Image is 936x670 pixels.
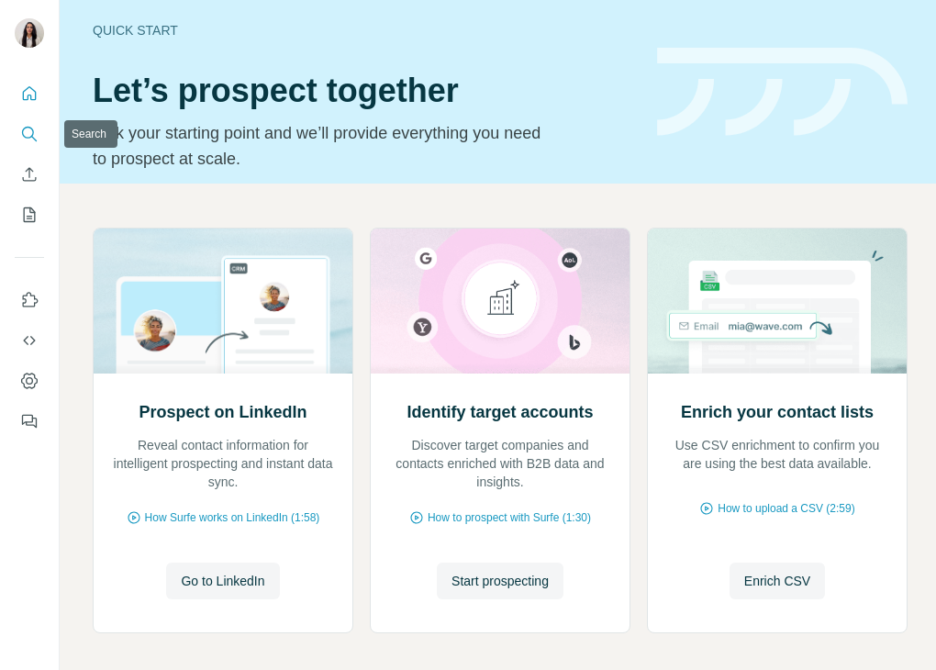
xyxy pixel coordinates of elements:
[15,284,44,317] button: Use Surfe on LinkedIn
[437,563,563,599] button: Start prospecting
[666,436,888,473] p: Use CSV enrichment to confirm you are using the best data available.
[15,364,44,397] button: Dashboard
[15,117,44,151] button: Search
[145,509,320,526] span: How Surfe works on LinkedIn (1:58)
[93,73,635,109] h1: Let’s prospect together
[112,436,334,491] p: Reveal contact information for intelligent prospecting and instant data sync.
[744,572,810,590] span: Enrich CSV
[15,198,44,231] button: My lists
[647,229,908,374] img: Enrich your contact lists
[657,48,908,137] img: banner
[15,77,44,110] button: Quick start
[389,436,611,491] p: Discover target companies and contacts enriched with B2B data and insights.
[681,399,874,425] h2: Enrich your contact lists
[15,158,44,191] button: Enrich CSV
[93,229,353,374] img: Prospect on LinkedIn
[407,399,593,425] h2: Identify target accounts
[93,21,635,39] div: Quick start
[93,120,552,172] p: Pick your starting point and we’ll provide everything you need to prospect at scale.
[139,399,306,425] h2: Prospect on LinkedIn
[166,563,279,599] button: Go to LinkedIn
[428,509,591,526] span: How to prospect with Surfe (1:30)
[15,18,44,48] img: Avatar
[451,572,549,590] span: Start prospecting
[181,572,264,590] span: Go to LinkedIn
[15,324,44,357] button: Use Surfe API
[15,405,44,438] button: Feedback
[718,500,854,517] span: How to upload a CSV (2:59)
[370,229,630,374] img: Identify target accounts
[730,563,825,599] button: Enrich CSV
